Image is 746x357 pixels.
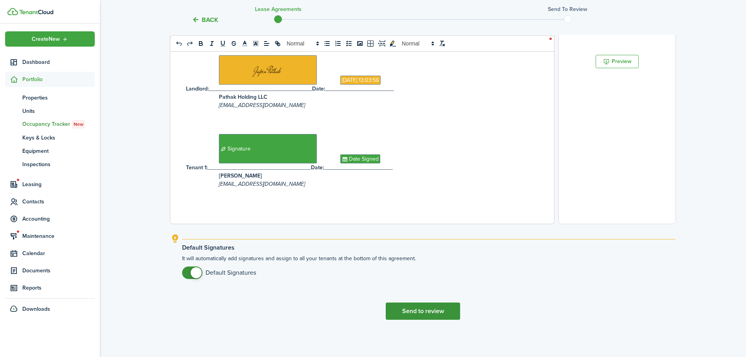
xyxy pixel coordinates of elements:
span: Dashboard [22,58,95,66]
button: list: check [343,39,354,48]
button: list: ordered [332,39,343,48]
a: Properties [5,91,95,104]
a: Units [5,104,95,118]
img: TenantCloud [7,8,18,15]
span: Documents [22,266,95,275]
button: clean [437,39,448,48]
span: Reports [22,284,95,292]
strong: Pathak Holding LLC [219,93,267,101]
button: Preview [596,55,639,68]
span: Calendar [22,249,95,257]
button: table-better [365,39,376,48]
span: Portfolio [22,75,95,83]
span: Create New [32,36,60,42]
span: Keys & Locks [22,134,95,142]
h3: Send to review [548,5,587,13]
explanation-description: It will automatically add signatures and assign to all your tenants at the bottom of this agreement. [182,254,676,279]
button: link [272,39,283,48]
img: TenantCloud [19,10,53,14]
button: image [354,39,365,48]
button: undo: undo [173,39,184,48]
span: Occupancy Tracker [22,120,95,129]
button: strike [228,39,239,48]
i: [EMAIL_ADDRESS][DOMAIN_NAME] [219,101,305,109]
span: Properties [22,94,95,102]
button: bold [195,39,206,48]
button: list: bullet [322,39,332,48]
a: Dashboard [5,54,95,70]
span: Units [22,107,95,115]
span: Inspections [22,160,95,169]
strong: Tenant 1: [186,163,208,172]
button: underline [217,39,228,48]
span: Downloads [22,305,50,313]
p: _________________________________ ______________________ [186,163,533,172]
button: Send to review [386,303,460,320]
button: italic [206,39,217,48]
a: Occupancy TrackerNew [5,118,95,131]
p: _________________________________ ______________________ [186,85,533,93]
button: Back [192,16,218,24]
a: Reports [5,280,95,295]
explanation-title: Default Signatures [182,244,676,251]
strong: [PERSON_NAME] [219,172,262,180]
span: Maintenance [22,232,95,240]
h3: Lease Agreements [255,5,302,13]
span: Contacts [22,198,95,206]
span: New [74,121,83,128]
a: Inspections [5,158,95,171]
i: outline [170,234,180,243]
span: Leasing [22,180,95,188]
button: redo: redo [184,39,195,48]
strong: Landlord: [186,85,209,93]
strong: Date: [311,163,324,172]
span: Equipment [22,147,95,155]
button: pageBreak [376,39,387,48]
a: Keys & Locks [5,131,95,144]
strong: Date: [312,85,325,93]
button: Open menu [5,31,95,47]
button: toggleMarkYellow: markYellow [387,39,398,48]
a: Equipment [5,144,95,158]
span: Accounting [22,215,95,223]
i: [EMAIL_ADDRESS][DOMAIN_NAME] [219,180,305,188]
